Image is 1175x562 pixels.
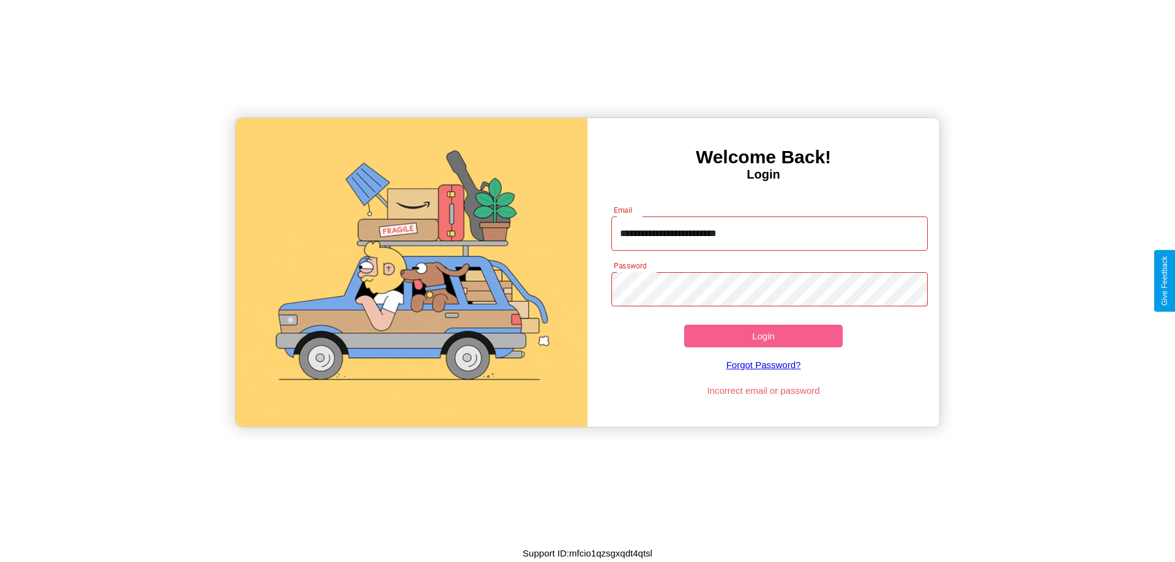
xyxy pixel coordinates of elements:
div: Give Feedback [1160,256,1169,306]
p: Support ID: mfcio1qzsgxqdt4qtsl [523,545,652,561]
p: Incorrect email or password [605,382,922,399]
button: Login [684,325,843,347]
label: Email [614,205,633,215]
a: Forgot Password? [605,347,922,382]
h4: Login [587,168,939,182]
h3: Welcome Back! [587,147,939,168]
img: gif [236,118,587,427]
label: Password [614,261,646,271]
